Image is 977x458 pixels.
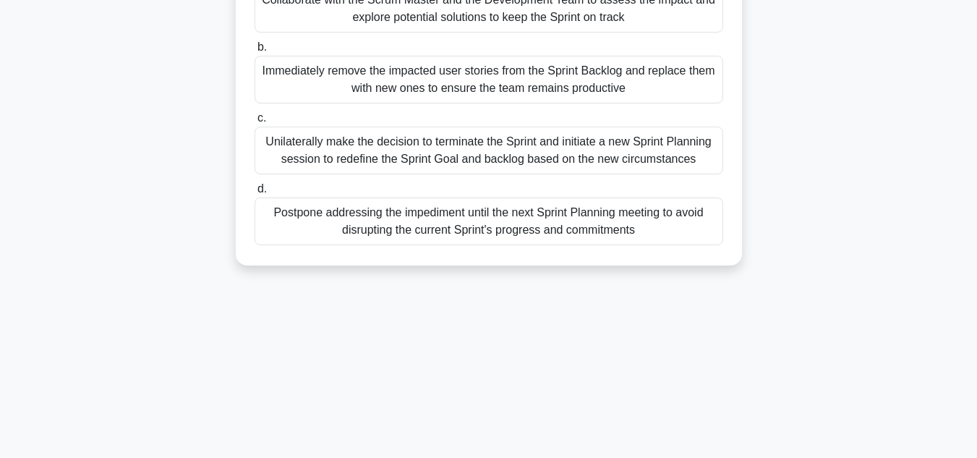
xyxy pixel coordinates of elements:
[255,127,723,174] div: Unilaterally make the decision to terminate the Sprint and initiate a new Sprint Planning session...
[257,182,267,195] span: d.
[257,41,267,53] span: b.
[255,56,723,103] div: Immediately remove the impacted user stories from the Sprint Backlog and replace them with new on...
[255,198,723,245] div: Postpone addressing the impediment until the next Sprint Planning meeting to avoid disrupting the...
[257,111,266,124] span: c.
